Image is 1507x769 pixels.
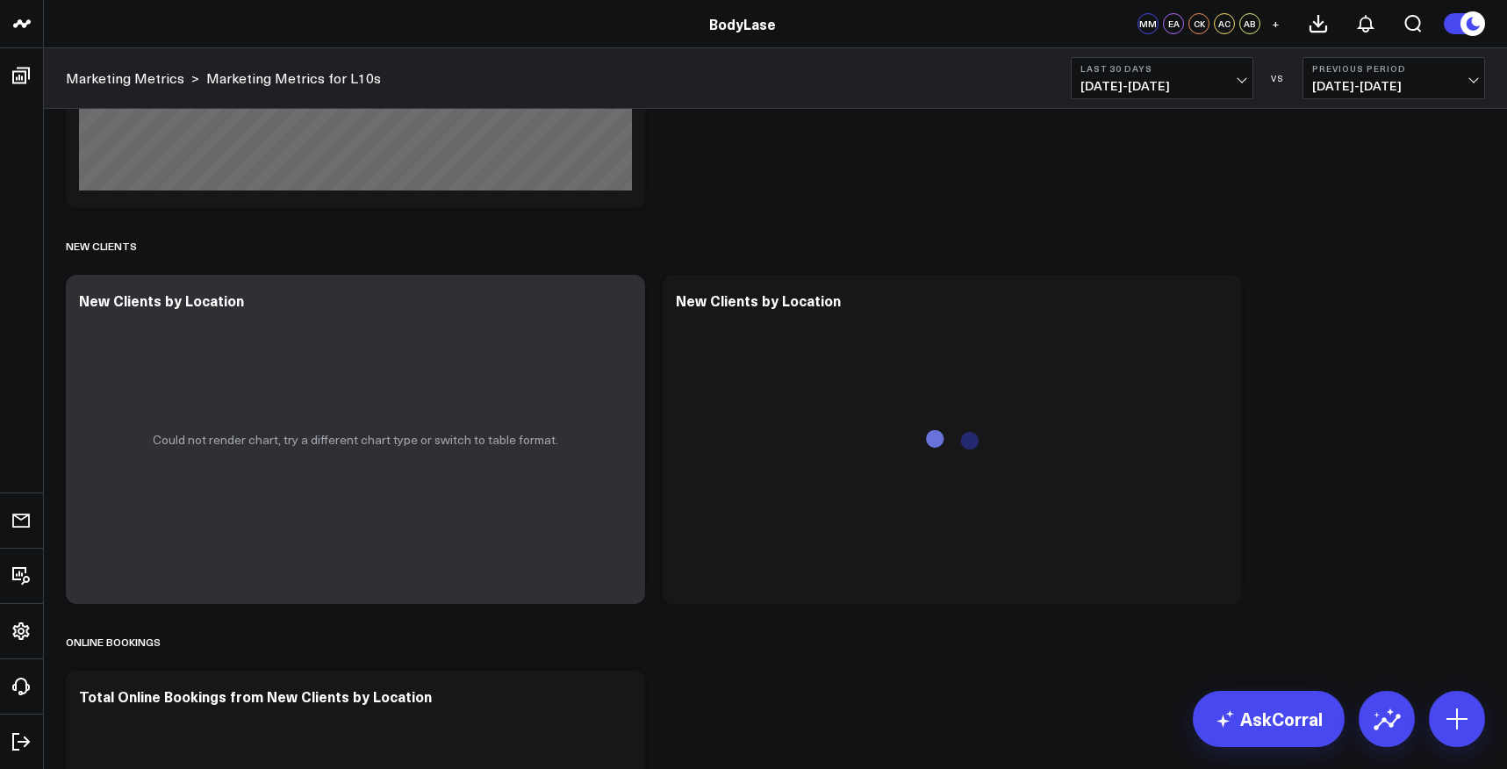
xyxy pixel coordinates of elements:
[1193,691,1345,747] a: AskCorral
[66,68,184,88] a: Marketing Metrics
[66,226,137,266] div: New Clients
[1265,13,1286,34] button: +
[66,622,161,662] div: Online Bookings
[1312,79,1475,93] span: [DATE] - [DATE]
[676,291,841,310] div: New Clients by Location
[1272,18,1280,30] span: +
[79,291,244,310] div: New Clients by Location
[1262,73,1294,83] div: VS
[79,686,432,706] div: Total Online Bookings from New Clients by Location
[1312,63,1475,74] b: Previous Period
[1137,13,1159,34] div: MM
[153,433,558,447] p: Could not render chart, try a different chart type or switch to table format.
[1163,13,1184,34] div: EA
[1071,57,1253,99] button: Last 30 Days[DATE]-[DATE]
[1188,13,1209,34] div: CK
[1214,13,1235,34] div: AC
[206,68,381,88] a: Marketing Metrics for L10s
[1080,79,1244,93] span: [DATE] - [DATE]
[1080,63,1244,74] b: Last 30 Days
[1239,13,1260,34] div: AB
[66,68,199,88] div: >
[709,14,776,33] a: BodyLase
[1302,57,1485,99] button: Previous Period[DATE]-[DATE]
